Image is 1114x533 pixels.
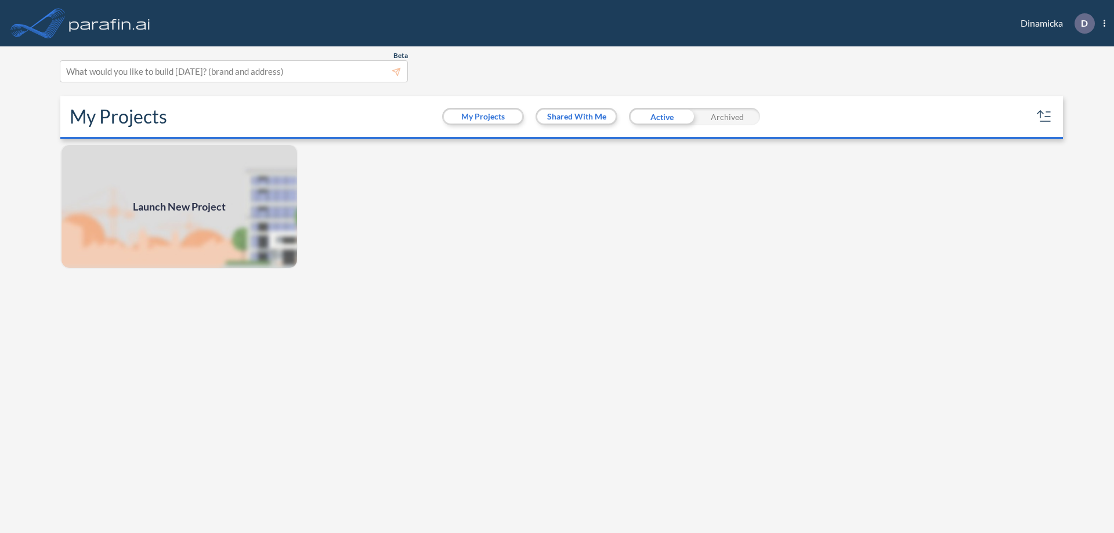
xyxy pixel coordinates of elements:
[1003,13,1105,34] div: Dinamicka
[67,12,153,35] img: logo
[444,110,522,124] button: My Projects
[60,144,298,269] a: Launch New Project
[393,51,408,60] span: Beta
[695,108,760,125] div: Archived
[537,110,616,124] button: Shared With Me
[1035,107,1054,126] button: sort
[133,199,226,215] span: Launch New Project
[629,108,695,125] div: Active
[60,144,298,269] img: add
[1081,18,1088,28] p: D
[70,106,167,128] h2: My Projects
